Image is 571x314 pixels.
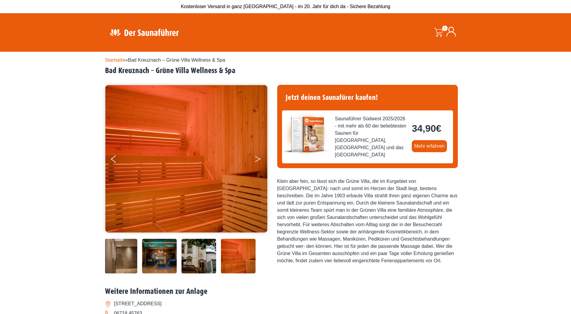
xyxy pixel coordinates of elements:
a: Mehr erfahren [412,140,447,152]
h2: Weitere Informationen zur Anlage [105,287,466,296]
h4: Jetzt deinen Saunafürer kaufen! [282,90,453,106]
bdi: 34,90 [412,123,441,134]
span: € [436,123,441,134]
div: Klein aber fein, so lässt sich die Grüne Villa, die im Kurgebiet von [GEOGRAPHIC_DATA]- nach und ... [277,178,458,264]
li: [STREET_ADDRESS] [105,299,466,309]
a: Startseite [105,57,126,63]
button: Previous [111,153,126,168]
span: Saunaführer Südwest 2025/2026 - mit mehr als 60 der beliebtesten Saunen für [GEOGRAPHIC_DATA], [G... [335,115,407,159]
h2: Bad Kreuznach – Grüne Villa Wellness & Spa [105,66,466,75]
img: der-saunafuehrer-2025-suedwest.jpg [282,110,330,159]
span: Bad Kreuznach – Grüne Villa Wellness & Spa [128,57,225,63]
span: 0 [442,26,448,31]
span: Kostenloser Versand in ganz [GEOGRAPHIC_DATA] - im 20. Jahr für dich da - Sichere Bezahlung [181,4,390,9]
button: Next [254,153,269,168]
span: » [105,57,225,63]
